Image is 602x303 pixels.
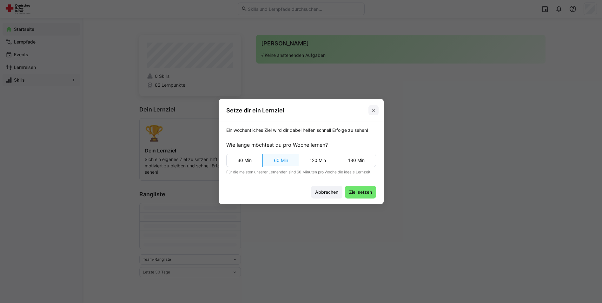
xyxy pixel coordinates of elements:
[345,186,376,199] button: Ziel setzen
[226,127,376,133] p: Ein wöchentliches Ziel wird dir dabei helfen schnell Erfolge zu sehen!
[311,186,342,199] button: Abbrechen
[226,141,376,149] p: Wie lange möchtest du pro Woche lernen?
[337,154,376,167] eds-button-option: 180 Min
[262,154,299,167] eds-button-option: 60 Min
[314,189,339,195] span: Abbrechen
[299,154,337,167] eds-button-option: 120 Min
[348,189,373,195] span: Ziel setzen
[226,107,284,114] h3: Setze dir ein Lernziel
[226,170,376,175] span: Für die meisten unserer Lernenden sind 60 Minuten pro Woche die ideale Lernzeit.
[226,154,263,167] eds-button-option: 30 Min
